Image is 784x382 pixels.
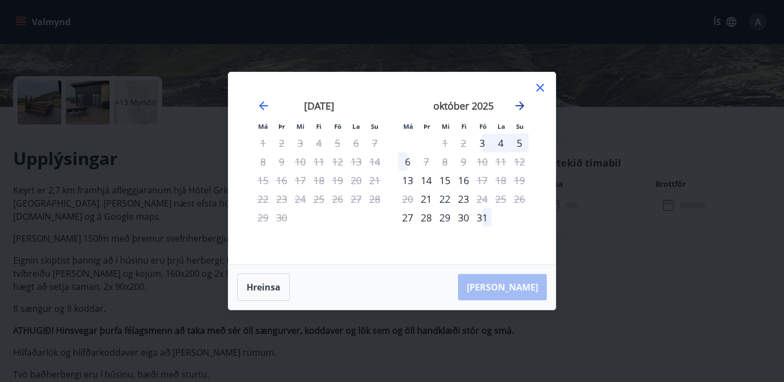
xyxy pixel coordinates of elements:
[254,134,272,152] td: Not available. mánudagur, 1. september 2025
[510,171,529,190] td: Not available. sunnudagur, 19. október 2025
[497,122,505,130] small: La
[254,208,272,227] td: Not available. mánudagur, 29. september 2025
[454,171,473,190] div: 16
[417,171,436,190] div: 14
[454,171,473,190] td: Choose fimmtudagur, 16. október 2025 as your check-in date. It’s available.
[347,171,365,190] td: Not available. laugardagur, 20. september 2025
[254,152,272,171] td: Not available. mánudagur, 8. september 2025
[272,171,291,190] td: Not available. þriðjudagur, 16. september 2025
[347,190,365,208] td: Not available. laugardagur, 27. september 2025
[398,171,417,190] div: Aðeins innritun í boði
[436,134,454,152] td: Not available. miðvikudagur, 1. október 2025
[417,190,436,208] div: Aðeins innritun í boði
[417,208,436,227] div: 28
[347,152,365,171] td: Not available. laugardagur, 13. september 2025
[442,122,450,130] small: Mi
[473,134,491,152] td: Choose föstudagur, 3. október 2025 as your check-in date. It’s available.
[473,208,491,227] div: 31
[272,152,291,171] td: Not available. þriðjudagur, 9. september 2025
[510,152,529,171] td: Not available. sunnudagur, 12. október 2025
[365,152,384,171] td: Not available. sunnudagur, 14. september 2025
[398,190,417,208] td: Not available. mánudagur, 20. október 2025
[417,171,436,190] td: Choose þriðjudagur, 14. október 2025 as your check-in date. It’s available.
[371,122,379,130] small: Su
[365,171,384,190] td: Not available. sunnudagur, 21. september 2025
[278,122,285,130] small: Þr
[316,122,322,130] small: Fi
[237,273,290,301] button: Hreinsa
[454,208,473,227] div: 30
[454,152,473,171] td: Not available. fimmtudagur, 9. október 2025
[258,122,268,130] small: Má
[365,190,384,208] td: Not available. sunnudagur, 28. september 2025
[398,152,417,171] div: 6
[254,171,272,190] td: Not available. mánudagur, 15. september 2025
[398,208,417,227] td: Choose mánudagur, 27. október 2025 as your check-in date. It’s available.
[473,190,491,208] td: Not available. föstudagur, 24. október 2025
[272,134,291,152] td: Not available. þriðjudagur, 2. september 2025
[257,99,270,112] div: Move backward to switch to the previous month.
[272,190,291,208] td: Not available. þriðjudagur, 23. september 2025
[491,134,510,152] div: 4
[433,99,494,112] strong: október 2025
[310,134,328,152] td: Not available. fimmtudagur, 4. september 2025
[454,134,473,152] td: Not available. fimmtudagur, 2. október 2025
[398,152,417,171] td: Choose mánudagur, 6. október 2025 as your check-in date. It’s available.
[398,171,417,190] td: Choose mánudagur, 13. október 2025 as your check-in date. It’s available.
[436,152,454,171] td: Not available. miðvikudagur, 8. október 2025
[352,122,360,130] small: La
[473,134,491,152] div: Aðeins innritun í boði
[403,122,413,130] small: Má
[424,122,430,130] small: Þr
[491,190,510,208] td: Not available. laugardagur, 25. október 2025
[398,208,417,227] div: Aðeins innritun í boði
[491,152,510,171] td: Not available. laugardagur, 11. október 2025
[510,190,529,208] td: Not available. sunnudagur, 26. október 2025
[291,134,310,152] td: Not available. miðvikudagur, 3. september 2025
[513,99,527,112] div: Move forward to switch to the next month.
[473,208,491,227] td: Choose föstudagur, 31. október 2025 as your check-in date. It’s available.
[473,152,491,171] td: Not available. föstudagur, 10. október 2025
[436,190,454,208] td: Choose miðvikudagur, 22. október 2025 as your check-in date. It’s available.
[328,152,347,171] td: Not available. föstudagur, 12. september 2025
[291,171,310,190] td: Not available. miðvikudagur, 17. september 2025
[310,171,328,190] td: Not available. fimmtudagur, 18. september 2025
[473,190,491,208] div: Aðeins útritun í boði
[510,134,529,152] td: Choose sunnudagur, 5. október 2025 as your check-in date. It’s available.
[310,190,328,208] td: Not available. fimmtudagur, 25. september 2025
[510,134,529,152] div: 5
[454,190,473,208] td: Choose fimmtudagur, 23. október 2025 as your check-in date. It’s available.
[461,122,467,130] small: Fi
[454,190,473,208] div: 23
[328,171,347,190] td: Not available. föstudagur, 19. september 2025
[436,208,454,227] td: Choose miðvikudagur, 29. október 2025 as your check-in date. It’s available.
[254,190,272,208] td: Not available. mánudagur, 22. september 2025
[491,134,510,152] td: Choose laugardagur, 4. október 2025 as your check-in date. It’s available.
[436,171,454,190] td: Choose miðvikudagur, 15. október 2025 as your check-in date. It’s available.
[242,85,542,251] div: Calendar
[491,171,510,190] td: Not available. laugardagur, 18. október 2025
[454,208,473,227] td: Choose fimmtudagur, 30. október 2025 as your check-in date. It’s available.
[310,152,328,171] td: Not available. fimmtudagur, 11. september 2025
[473,171,491,190] div: Aðeins útritun í boði
[516,122,524,130] small: Su
[347,134,365,152] td: Not available. laugardagur, 6. september 2025
[291,152,310,171] td: Not available. miðvikudagur, 10. september 2025
[291,190,310,208] td: Not available. miðvikudagur, 24. september 2025
[417,152,436,171] div: Aðeins útritun í boði
[473,171,491,190] td: Not available. föstudagur, 17. október 2025
[436,171,454,190] div: 15
[328,134,347,152] td: Not available. föstudagur, 5. september 2025
[296,122,305,130] small: Mi
[479,122,487,130] small: Fö
[436,208,454,227] div: 29
[328,190,347,208] td: Not available. föstudagur, 26. september 2025
[272,208,291,227] td: Not available. þriðjudagur, 30. september 2025
[417,152,436,171] td: Not available. þriðjudagur, 7. október 2025
[304,99,334,112] strong: [DATE]
[334,122,341,130] small: Fö
[417,190,436,208] td: Choose þriðjudagur, 21. október 2025 as your check-in date. It’s available.
[436,190,454,208] div: 22
[417,208,436,227] td: Choose þriðjudagur, 28. október 2025 as your check-in date. It’s available.
[365,134,384,152] td: Not available. sunnudagur, 7. september 2025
